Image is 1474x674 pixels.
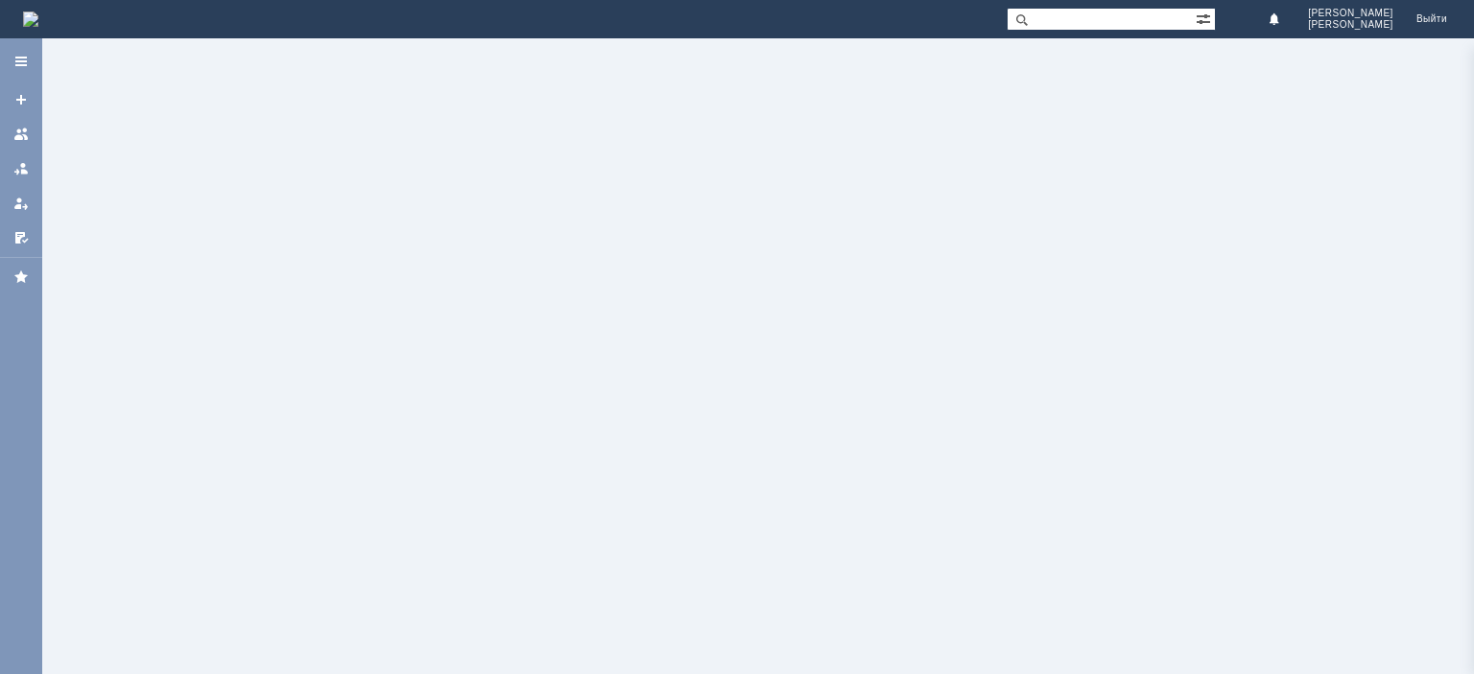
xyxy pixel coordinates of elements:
[1196,9,1215,27] span: Расширенный поиск
[6,119,36,150] a: Заявки на командах
[1308,19,1393,31] span: [PERSON_NAME]
[6,153,36,184] a: Заявки в моей ответственности
[23,12,38,27] img: logo
[1308,8,1393,19] span: [PERSON_NAME]
[23,12,38,27] a: Перейти на домашнюю страницу
[6,222,36,253] a: Мои согласования
[6,188,36,219] a: Мои заявки
[6,84,36,115] a: Создать заявку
